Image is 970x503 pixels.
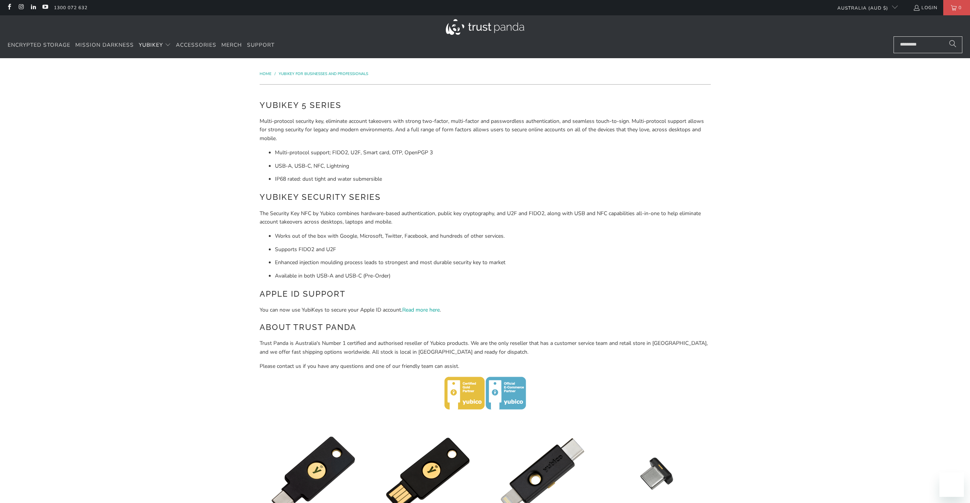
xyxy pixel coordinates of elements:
[139,41,163,49] span: YubiKey
[260,321,711,333] h2: About Trust Panda
[275,245,711,254] li: Supports FIDO2 and U2F
[943,36,962,53] button: Search
[75,36,134,54] a: Mission Darkness
[8,36,70,54] a: Encrypted Storage
[913,3,938,12] a: Login
[275,175,711,183] li: IP68 rated: dust tight and water submersible
[894,36,962,53] input: Search...
[402,306,440,314] a: Read more here
[6,5,12,11] a: Trust Panda Australia on Facebook
[260,209,711,227] p: The Security Key NFC by Yubico combines hardware-based authentication, public key cryptography, a...
[275,149,711,157] li: Multi-protocol support; FIDO2, U2F, Smart card, OTP, OpenPGP 3
[139,36,171,54] summary: YubiKey
[75,41,134,49] span: Mission Darkness
[275,162,711,170] li: USB-A, USB-C, NFC, Lightning
[279,71,368,77] a: YubiKey for Businesses and Professionals
[275,258,711,267] li: Enhanced injection moulding process leads to strongest and most durable security key to market
[260,288,711,300] h2: Apple ID Support
[260,99,711,111] h2: YubiKey 5 Series
[8,41,70,49] span: Encrypted Storage
[176,41,216,49] span: Accessories
[42,5,48,11] a: Trust Panda Australia on YouTube
[275,71,276,77] span: /
[221,36,242,54] a: Merch
[260,117,711,143] p: Multi-protocol security key, eliminate account takeovers with strong two-factor, multi-factor and...
[275,232,711,240] li: Works out of the box with Google, Microsoft, Twitter, Facebook, and hundreds of other services.
[54,3,88,12] a: 1300 072 632
[939,472,964,497] iframe: Button to launch messaging window
[260,362,711,371] p: Please contact us if you have any questions and one of our friendly team can assist.
[260,339,711,356] p: Trust Panda is Australia's Number 1 certified and authorised reseller of Yubico products. We are ...
[176,36,216,54] a: Accessories
[275,272,711,280] li: Available in both USB-A and USB-C (Pre-Order)
[221,41,242,49] span: Merch
[260,71,273,77] a: Home
[446,19,524,35] img: Trust Panda Australia
[247,41,275,49] span: Support
[260,191,711,203] h2: YubiKey Security Series
[18,5,24,11] a: Trust Panda Australia on Instagram
[260,71,271,77] span: Home
[30,5,36,11] a: Trust Panda Australia on LinkedIn
[260,306,711,314] p: You can now use YubiKeys to secure your Apple ID account. .
[8,36,275,54] nav: Translation missing: en.navigation.header.main_nav
[247,36,275,54] a: Support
